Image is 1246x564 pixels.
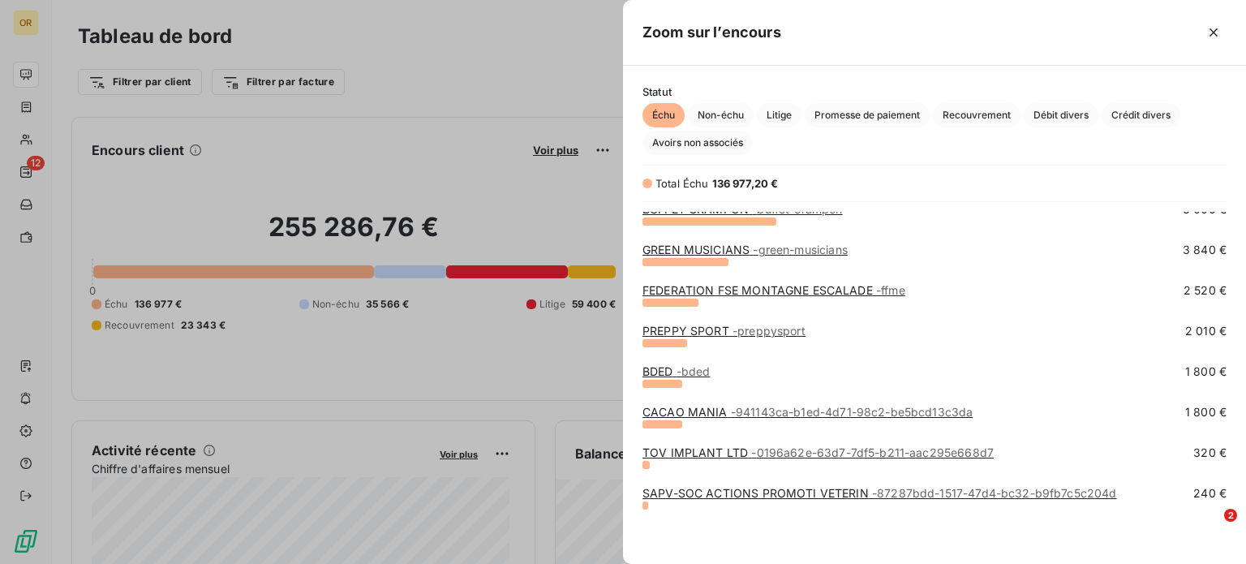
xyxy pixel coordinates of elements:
[642,486,1117,500] a: SAPV-SOC ACTIONS PROMOTI VETERIN
[1102,103,1180,127] button: Crédit divers
[688,103,754,127] button: Non-échu
[933,103,1020,127] button: Recouvrement
[623,212,1246,545] div: grid
[1185,364,1227,380] span: 1 800 €
[655,177,709,190] span: Total Échu
[751,446,994,459] span: - 0196a62e-63d7-7df5-b211-aac295e668d7
[757,103,801,127] button: Litige
[642,243,848,256] a: GREEN MUSICIANS
[642,446,994,459] a: TOV IMPLANT LTD
[1185,323,1227,339] span: 2 010 €
[872,486,1117,500] span: - 87287bdd-1517-47d4-bc32-b9fb7c5c204d
[712,177,779,190] span: 136 977,20 €
[677,364,711,378] span: - bded
[642,324,806,338] a: PREPPY SPORT
[1024,103,1098,127] button: Débit divers
[642,364,711,378] a: BDED
[876,283,905,297] span: - ffme
[1184,282,1227,299] span: 2 520 €
[733,324,806,338] span: - preppysport
[642,21,781,44] h5: Zoom sur l’encours
[1183,242,1227,258] span: 3 840 €
[752,202,842,216] span: - buffet-crampon
[1185,404,1227,420] span: 1 800 €
[753,243,847,256] span: - green-musicians
[642,103,685,127] button: Échu
[642,85,1227,98] span: Statut
[1183,201,1227,217] span: 6 000 €
[1193,485,1227,502] span: 240 €
[642,283,905,297] a: FEDERATION FSE MONTAGNE ESCALADE
[1193,445,1227,461] span: 320 €
[642,202,843,216] a: BUFFET CRAMPON
[731,405,973,419] span: - 941143ca-b1ed-4d71-98c2-be5bcd13c3da
[642,405,973,419] a: CACAO MANIA
[805,103,930,127] button: Promesse de paiement
[1191,509,1230,548] iframe: Intercom live chat
[1224,509,1237,522] span: 2
[642,131,753,155] button: Avoirs non associés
